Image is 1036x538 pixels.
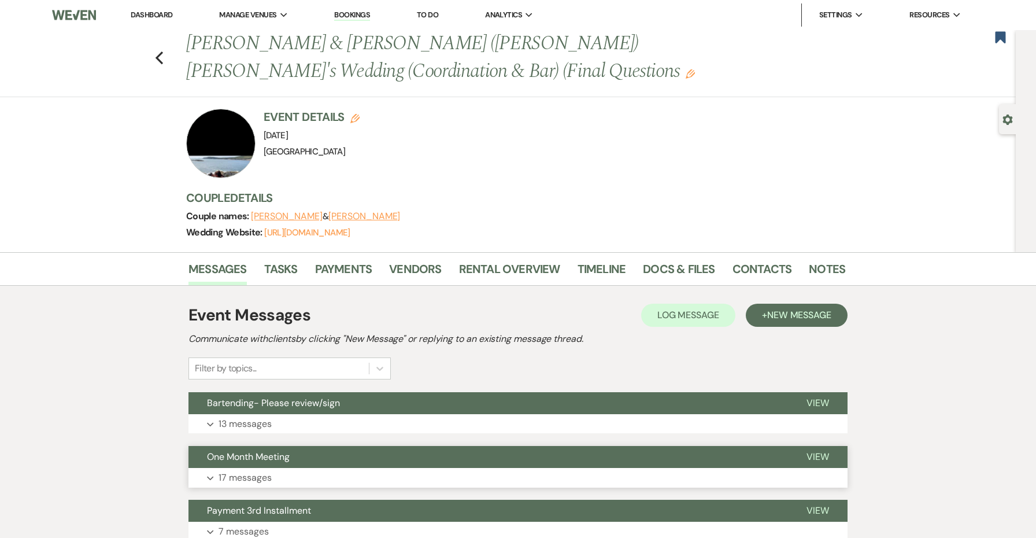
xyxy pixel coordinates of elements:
span: One Month Meeting [207,451,290,463]
button: [PERSON_NAME] [251,212,323,221]
span: Wedding Website: [186,226,264,238]
a: Tasks [264,260,298,285]
a: Bookings [334,10,370,21]
button: 17 messages [188,468,848,488]
a: Dashboard [131,10,172,20]
span: Settings [819,9,852,21]
h1: Event Messages [188,303,310,327]
button: Open lead details [1002,113,1013,124]
a: Docs & Files [643,260,715,285]
span: Analytics [485,9,522,21]
button: Log Message [641,304,735,327]
div: Filter by topics... [195,362,257,375]
p: 13 messages [219,417,272,432]
a: Payments [315,260,372,285]
h1: [PERSON_NAME] & [PERSON_NAME] ([PERSON_NAME]) [PERSON_NAME]'s Wedding (Coordination & Bar) (Final... [186,30,704,85]
a: Contacts [732,260,792,285]
span: Couple names: [186,210,251,222]
a: Rental Overview [459,260,560,285]
h2: Communicate with clients by clicking "New Message" or replying to an existing message thread. [188,332,848,346]
span: Manage Venues [219,9,276,21]
button: One Month Meeting [188,446,788,468]
button: Edit [686,68,695,79]
span: View [806,451,829,463]
button: 13 messages [188,414,848,434]
a: Messages [188,260,247,285]
span: View [806,397,829,409]
a: Timeline [578,260,626,285]
a: Vendors [389,260,441,285]
a: To Do [417,10,438,20]
button: View [788,392,848,414]
span: Resources [909,9,949,21]
img: Weven Logo [52,3,96,27]
span: [DATE] [264,130,288,141]
button: Payment 3rd Installment [188,500,788,522]
span: View [806,504,829,517]
button: Bartending- Please review/sign [188,392,788,414]
span: [GEOGRAPHIC_DATA] [264,146,345,157]
button: View [788,500,848,522]
h3: Couple Details [186,190,834,206]
span: & [251,211,400,222]
button: [PERSON_NAME] [328,212,400,221]
a: Notes [809,260,845,285]
span: Log Message [657,309,719,321]
span: New Message [767,309,831,321]
p: 17 messages [219,470,272,485]
button: +New Message [746,304,848,327]
h3: Event Details [264,109,360,125]
a: [URL][DOMAIN_NAME] [264,227,350,238]
button: View [788,446,848,468]
span: Payment 3rd Installment [207,504,311,517]
span: Bartending- Please review/sign [207,397,340,409]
